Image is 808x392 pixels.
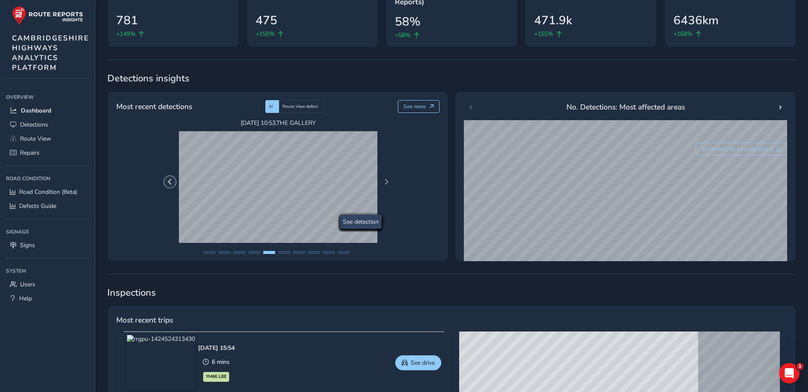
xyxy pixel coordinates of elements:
[308,251,320,254] button: Page 8
[696,143,788,156] button: See difference for same period
[12,33,89,72] span: CAMBRIDGESHIRE HIGHWAYS ANALYTICS PLATFORM
[256,12,277,29] span: 475
[6,291,89,306] a: Help
[282,104,318,110] span: Route View defect
[265,100,279,113] div: AI
[107,72,796,85] span: Detections insights
[6,225,89,238] div: Signage
[12,6,83,25] img: rr logo
[248,251,260,254] button: Page 4
[269,104,273,110] span: AI
[6,146,89,160] a: Repairs
[6,172,89,185] div: Road Condition
[20,121,48,129] span: Detections
[293,251,305,254] button: Page 7
[6,104,89,118] a: Dashboard
[395,355,441,370] button: See drive
[107,286,796,299] span: Inspections
[116,101,192,112] span: Most recent detections
[21,107,51,115] span: Dashboard
[6,132,89,146] a: Route View
[279,100,325,113] div: Route View defect
[204,251,216,254] button: Page 1
[20,280,35,288] span: Users
[673,29,693,38] span: +168%
[198,344,235,352] div: [DATE] 15:54
[395,31,411,40] span: +58%
[179,119,377,127] span: [DATE] 10:53 , THE GALLERY
[380,176,392,188] button: Next Page
[20,135,51,143] span: Route View
[701,146,773,153] span: See difference for same period
[233,251,245,254] button: Page 3
[116,12,138,29] span: 781
[323,251,335,254] button: Page 9
[127,335,195,390] img: rrgpu-1424524313430
[6,199,89,213] a: Defects Guide
[206,373,227,380] span: YM66 LBE
[278,251,290,254] button: Page 6
[20,149,40,157] span: Repairs
[6,185,89,199] a: Road Condition (Beta)
[6,277,89,291] a: Users
[19,188,77,196] span: Road Condition (Beta)
[263,251,275,254] button: Page 5
[403,103,426,110] span: See more
[19,294,32,303] span: Help
[338,251,350,254] button: Page 10
[6,238,89,252] a: Signs
[673,12,719,29] span: 6436km
[796,363,803,370] span: 1
[6,118,89,132] a: Detections
[116,314,173,326] span: Most recent trips
[398,100,440,113] button: See more
[566,101,685,112] span: No. Detections: Most affected areas
[6,91,89,104] div: Overview
[256,29,275,38] span: +150%
[411,359,435,367] span: See drive
[395,13,420,31] span: 58%
[20,241,35,249] span: Signs
[219,251,230,254] button: Page 2
[116,29,135,38] span: +149%
[19,202,56,210] span: Defects Guide
[534,29,553,38] span: +155%
[534,12,572,29] span: 471.9k
[779,363,799,383] iframe: Intercom live chat
[6,265,89,277] div: System
[164,176,176,188] button: Previous Page
[212,358,230,366] span: 6 mins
